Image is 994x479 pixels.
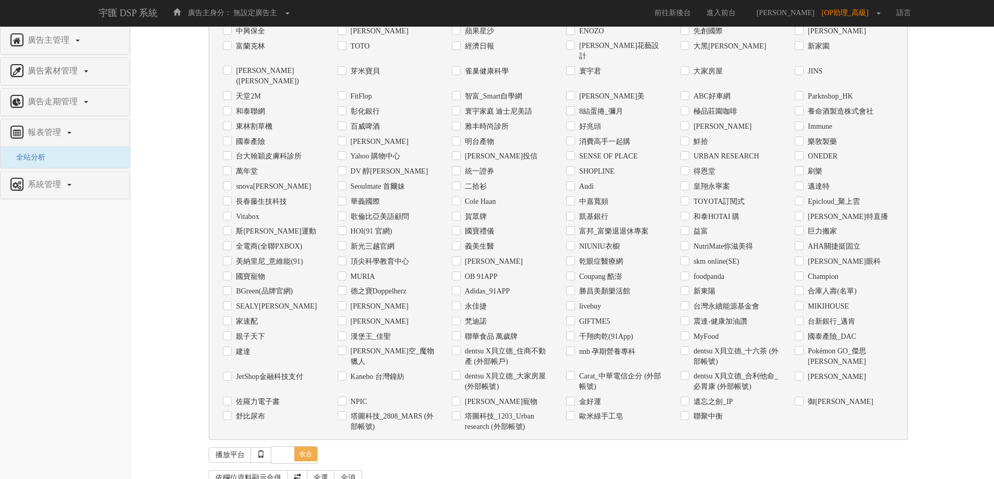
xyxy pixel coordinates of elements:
[577,241,620,252] label: NIUNIU衣櫥
[233,151,302,162] label: 台大翰穎皮膚科診所
[233,397,280,407] label: 佐羅力電子書
[691,212,739,222] label: 和泰HOTAI 購
[691,316,747,327] label: 震達-健康加油讚
[348,272,375,282] label: MURIA
[805,41,830,52] label: 新家園
[233,106,265,117] label: 和泰聯網
[348,346,436,367] label: [PERSON_NAME]空_魔物獵人
[577,181,594,192] label: Audi
[691,411,723,422] label: 聯聚中衡
[691,91,730,102] label: ABC好車網
[8,153,45,161] span: 全站分析
[462,137,494,147] label: 明台產物
[577,411,623,422] label: 歐米綠手工皂
[691,331,718,342] label: MyFood
[805,241,860,252] label: AHA關捷挺固立
[25,35,75,44] span: 廣告主管理
[233,226,316,237] label: 斯[PERSON_NAME]運動
[462,212,487,222] label: 賀眾牌
[25,97,83,106] span: 廣告走期管理
[577,316,610,327] label: GIFTME5
[577,212,608,222] label: 凱基銀行
[577,397,601,407] label: 金好運
[25,66,83,75] span: 廣告素材管理
[691,41,766,52] label: 大黑[PERSON_NAME]
[805,316,855,327] label: 台新銀行_邁肯
[691,371,779,392] label: dentsu X貝立德_合利他命_必胃康 (外部帳號)
[348,212,409,222] label: 歌倫比亞美語顧問
[233,301,317,312] label: SEALY[PERSON_NAME]
[348,372,404,382] label: Kanebo 台灣鐘紡
[233,272,265,282] label: 國寶寵物
[462,256,523,267] label: [PERSON_NAME]
[577,226,649,237] label: 富邦_富樂退退休專案
[805,226,837,237] label: 巨力搬家
[348,301,409,312] label: [PERSON_NAME]
[348,66,380,77] label: 芽米寶貝
[805,137,837,147] label: 樂敦製藥
[233,41,265,52] label: 富蘭克林
[25,180,66,189] span: 系統管理
[462,106,533,117] label: 寰宇家庭 迪士尼美語
[462,181,487,192] label: 二拾衫
[691,286,715,297] label: 新東陽
[691,397,733,407] label: 遺忘之劍_IP
[577,66,601,77] label: 寰宇君
[577,106,623,117] label: 8結蛋捲_彌月
[805,212,888,222] label: [PERSON_NAME]特直播
[348,196,380,207] label: 華義國際
[233,411,265,422] label: 舒比尿布
[577,196,608,207] label: 中嘉寬頻
[233,181,311,192] label: snova[PERSON_NAME]
[577,91,644,102] label: [PERSON_NAME]美
[348,226,392,237] label: HOI(91 官網)
[348,286,406,297] label: 德之寶Doppelherz
[805,286,856,297] label: 合庫人壽(名單)
[462,66,509,77] label: 雀巢健康科學
[691,106,737,117] label: 極品莊園咖啡
[462,121,509,132] label: 雅丰時尚診所
[348,26,409,36] label: [PERSON_NAME]
[805,66,822,77] label: JINS
[805,397,873,407] label: 御[PERSON_NAME]
[233,212,259,222] label: Vitabox
[233,166,258,177] label: 萬年堂
[462,397,537,407] label: [PERSON_NAME]寵物
[462,196,496,207] label: Cole Haan
[188,9,232,17] span: 廣告主身分：
[577,151,638,162] label: SENSE ОF PLACE
[348,166,428,177] label: DV 醇[PERSON_NAME]
[577,137,630,147] label: 消費高手一起購
[822,9,874,17] span: [OP助理_高級]
[577,41,665,62] label: [PERSON_NAME]花藝設計
[577,166,615,177] label: SHOPLINE
[805,272,838,282] label: Champion
[805,91,853,102] label: Parknshop_HK
[577,371,665,392] label: Carat_中華電信企分 (外部帳號)
[751,9,820,17] span: [PERSON_NAME]
[805,181,830,192] label: 邁達特
[691,66,723,77] label: 大家房屋
[233,372,303,382] label: JetShop金融科技支付
[691,196,745,207] label: TOYOTA訂閱式
[805,26,866,36] label: [PERSON_NAME]
[805,301,849,312] label: MIKIHOUSE
[462,346,550,367] label: dentsu X貝立德_住商不動產 (外部帳戶)
[348,121,380,132] label: 百威啤酒
[462,301,487,312] label: 永佳捷
[348,91,372,102] label: FitFlop
[348,241,394,252] label: 新光三越官網
[8,63,122,80] a: 廣告素材管理
[348,106,380,117] label: 彰化銀行
[462,41,494,52] label: 經濟日報
[462,166,494,177] label: 統一證券
[577,301,601,312] label: livebuy
[294,447,317,461] span: 收合
[233,121,272,132] label: 東林割草機
[348,411,436,432] label: 塔圖科技_2808_MARS (外部帳號)
[577,272,622,282] label: Coupang 酷澎
[233,26,265,36] label: 中興保全
[691,272,724,282] label: foodpanda
[805,166,822,177] label: 刷樂
[805,196,860,207] label: Epicloud_聚上雲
